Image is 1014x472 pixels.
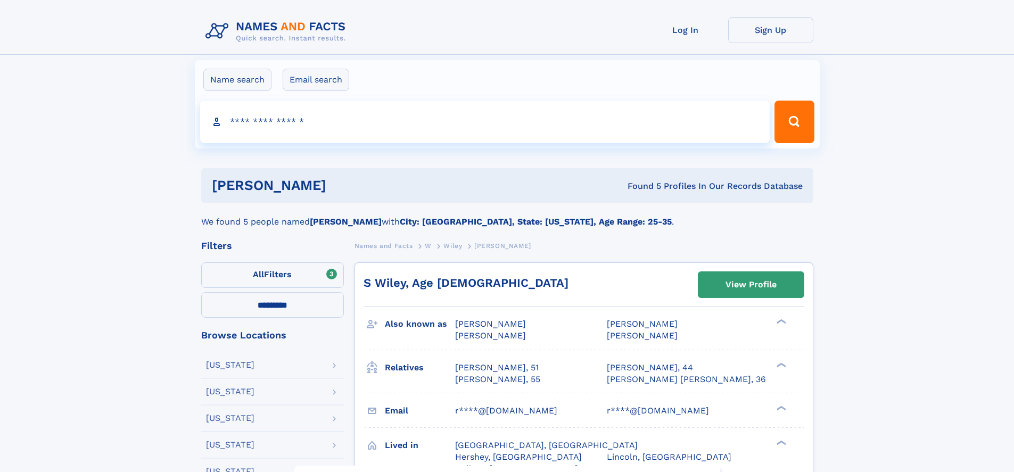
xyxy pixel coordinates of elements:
[400,217,672,227] b: City: [GEOGRAPHIC_DATA], State: [US_STATE], Age Range: 25-35
[203,69,271,91] label: Name search
[206,441,254,449] div: [US_STATE]
[607,319,678,329] span: [PERSON_NAME]
[201,203,813,228] div: We found 5 people named with .
[201,17,355,46] img: Logo Names and Facts
[201,262,344,288] label: Filters
[385,402,455,420] h3: Email
[455,319,526,329] span: [PERSON_NAME]
[201,241,344,251] div: Filters
[212,179,477,192] h1: [PERSON_NAME]
[774,318,787,325] div: ❯
[455,330,526,341] span: [PERSON_NAME]
[774,439,787,446] div: ❯
[253,269,264,279] span: All
[283,69,349,91] label: Email search
[443,239,462,252] a: Wiley
[425,239,432,252] a: W
[425,242,432,250] span: W
[774,361,787,368] div: ❯
[385,436,455,454] h3: Lived in
[206,387,254,396] div: [US_STATE]
[201,330,344,340] div: Browse Locations
[607,330,678,341] span: [PERSON_NAME]
[728,17,813,43] a: Sign Up
[455,452,582,462] span: Hershey, [GEOGRAPHIC_DATA]
[774,101,814,143] button: Search Button
[698,272,804,297] a: View Profile
[364,276,568,289] a: S Wiley, Age [DEMOGRAPHIC_DATA]
[474,242,531,250] span: [PERSON_NAME]
[607,362,693,374] a: [PERSON_NAME], 44
[774,404,787,411] div: ❯
[385,315,455,333] h3: Also known as
[726,272,777,297] div: View Profile
[355,239,413,252] a: Names and Facts
[200,101,770,143] input: search input
[477,180,803,192] div: Found 5 Profiles In Our Records Database
[206,361,254,369] div: [US_STATE]
[607,452,731,462] span: Lincoln, [GEOGRAPHIC_DATA]
[385,359,455,377] h3: Relatives
[607,374,766,385] a: [PERSON_NAME] [PERSON_NAME], 36
[443,242,462,250] span: Wiley
[455,362,539,374] a: [PERSON_NAME], 51
[310,217,382,227] b: [PERSON_NAME]
[455,440,638,450] span: [GEOGRAPHIC_DATA], [GEOGRAPHIC_DATA]
[455,374,540,385] a: [PERSON_NAME], 55
[206,414,254,423] div: [US_STATE]
[643,17,728,43] a: Log In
